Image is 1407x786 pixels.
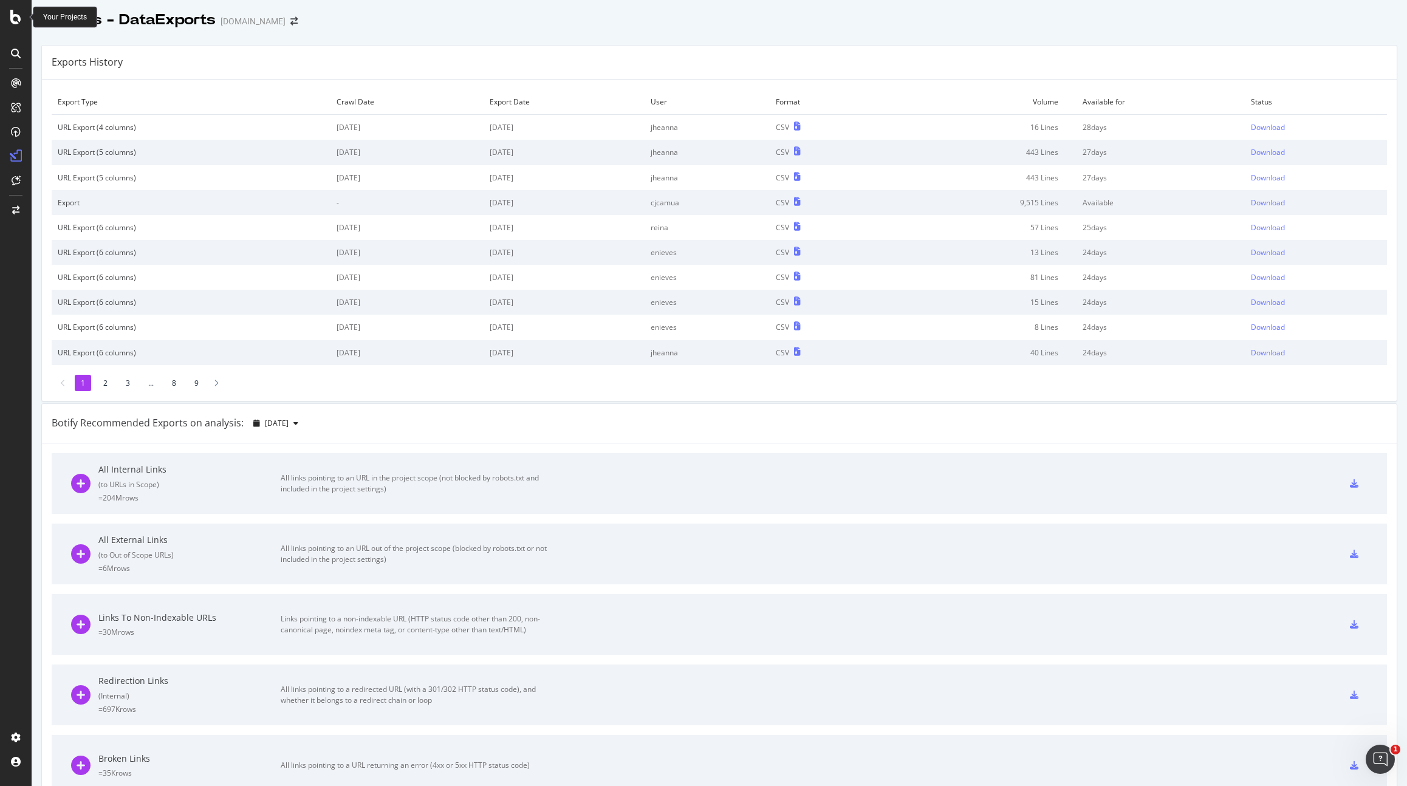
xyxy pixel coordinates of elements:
div: = 30M rows [98,627,281,637]
div: Available [1083,197,1239,208]
div: = 35K rows [98,768,281,778]
div: Download [1251,147,1285,157]
div: URL Export (6 columns) [58,222,324,233]
a: Download [1251,147,1381,157]
div: CSV [776,347,789,358]
td: enieves [645,240,770,265]
button: [DATE] [248,414,303,433]
div: Links pointing to a non-indexable URL (HTTP status code other than 200, non-canonical page, noind... [281,613,554,635]
td: [DATE] [330,240,484,265]
div: All Internal Links [98,463,281,476]
td: 24 days [1077,240,1245,265]
div: All links pointing to a URL returning an error (4xx or 5xx HTTP status code) [281,760,554,771]
li: 9 [188,375,205,391]
td: 24 days [1077,265,1245,290]
td: 443 Lines [884,140,1077,165]
td: enieves [645,290,770,315]
td: 16 Lines [884,115,1077,140]
div: Export [58,197,324,208]
a: Download [1251,173,1381,183]
div: All links pointing to a redirected URL (with a 301/302 HTTP status code), and whether it belongs ... [281,684,554,706]
div: csv-export [1350,761,1358,770]
td: enieves [645,315,770,340]
td: Available for [1077,89,1245,115]
div: Download [1251,297,1285,307]
div: Download [1251,247,1285,258]
td: [DATE] [484,115,645,140]
td: 28 days [1077,115,1245,140]
td: [DATE] [484,165,645,190]
td: 443 Lines [884,165,1077,190]
div: CSV [776,173,789,183]
div: URL Export (4 columns) [58,122,324,132]
td: [DATE] [484,215,645,240]
div: Your Projects [43,12,87,22]
div: Download [1251,347,1285,358]
td: Crawl Date [330,89,484,115]
div: Reports - DataExports [41,10,216,30]
span: 1 [1391,745,1400,754]
td: jheanna [645,165,770,190]
div: csv-export [1350,691,1358,699]
div: CSV [776,247,789,258]
div: ( to Out of Scope URLs ) [98,550,281,560]
td: [DATE] [330,340,484,365]
div: = 6M rows [98,563,281,573]
td: 27 days [1077,165,1245,190]
td: 24 days [1077,340,1245,365]
td: [DATE] [330,165,484,190]
div: URL Export (5 columns) [58,147,324,157]
td: [DATE] [484,240,645,265]
td: enieves [645,265,770,290]
span: 2025 Sep. 14th [265,418,289,428]
div: URL Export (6 columns) [58,347,324,358]
a: Download [1251,222,1381,233]
td: 13 Lines [884,240,1077,265]
td: 57 Lines [884,215,1077,240]
div: Download [1251,197,1285,208]
td: 25 days [1077,215,1245,240]
li: 8 [166,375,182,391]
td: 15 Lines [884,290,1077,315]
div: CSV [776,322,789,332]
div: URL Export (6 columns) [58,247,324,258]
td: 9,515 Lines [884,190,1077,215]
div: URL Export (6 columns) [58,272,324,282]
td: [DATE] [330,290,484,315]
div: ( Internal ) [98,691,281,701]
div: = 204M rows [98,493,281,503]
td: [DATE] [484,315,645,340]
li: 2 [97,375,114,391]
div: = 697K rows [98,704,281,714]
div: CSV [776,297,789,307]
td: 8 Lines [884,315,1077,340]
a: Download [1251,122,1381,132]
td: jheanna [645,340,770,365]
li: 3 [120,375,136,391]
div: ( to URLs in Scope ) [98,479,281,490]
td: [DATE] [330,215,484,240]
li: 1 [75,375,91,391]
div: csv-export [1350,550,1358,558]
div: Links To Non-Indexable URLs [98,612,281,624]
div: CSV [776,197,789,208]
div: arrow-right-arrow-left [290,17,298,26]
a: Download [1251,197,1381,208]
td: [DATE] [330,315,484,340]
td: Export Date [484,89,645,115]
td: Format [770,89,884,115]
td: [DATE] [484,290,645,315]
a: Download [1251,272,1381,282]
div: Exports History [52,55,123,69]
div: Botify Recommended Exports on analysis: [52,416,244,430]
div: All External Links [98,534,281,546]
div: CSV [776,122,789,132]
a: Download [1251,297,1381,307]
div: csv-export [1350,620,1358,629]
td: Status [1245,89,1387,115]
div: All links pointing to an URL in the project scope (not blocked by robots.txt and included in the ... [281,473,554,494]
td: 81 Lines [884,265,1077,290]
td: reina [645,215,770,240]
div: CSV [776,147,789,157]
div: Broken Links [98,753,281,765]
